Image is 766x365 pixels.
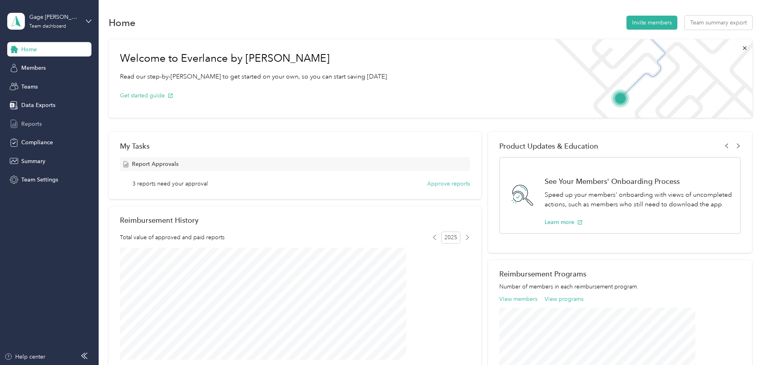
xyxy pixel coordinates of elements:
[29,13,79,21] div: Gage [PERSON_NAME] Team
[132,179,208,188] span: 3 reports need your approval
[545,190,732,210] p: Speed up your members' onboarding with views of uncompleted actions, such as members who still ne...
[21,138,53,147] span: Compliance
[21,120,42,128] span: Reports
[21,101,55,109] span: Data Exports
[132,160,178,168] span: Report Approvals
[499,282,741,291] p: Number of members in each reimbursement program.
[499,295,537,303] button: View members
[120,216,199,224] h2: Reimbursement History
[109,18,136,27] h1: Home
[545,177,732,186] h1: See Your Members' Onboarding Process
[427,179,470,188] button: Approve reports
[21,64,46,72] span: Members
[499,142,598,150] span: Product Updates & Education
[441,232,460,244] span: 2025
[21,175,58,184] span: Team Settings
[120,91,173,100] button: Get started guide
[120,52,389,65] h1: Welcome to Everlance by [PERSON_NAME]
[721,320,766,365] iframe: Everlance-gr Chat Button Frame
[120,72,389,82] p: Read our step-by-[PERSON_NAME] to get started on your own, so you can start saving [DATE].
[21,83,38,91] span: Teams
[685,16,752,30] button: Team summary export
[499,270,741,278] h2: Reimbursement Programs
[21,157,45,165] span: Summary
[29,24,66,29] div: Team dashboard
[4,353,45,361] button: Help center
[21,45,37,54] span: Home
[546,39,752,118] img: Welcome to everlance
[545,218,583,226] button: Learn more
[120,233,225,242] span: Total value of approved and paid reports
[545,295,584,303] button: View programs
[626,16,677,30] button: Invite members
[120,142,470,150] div: My Tasks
